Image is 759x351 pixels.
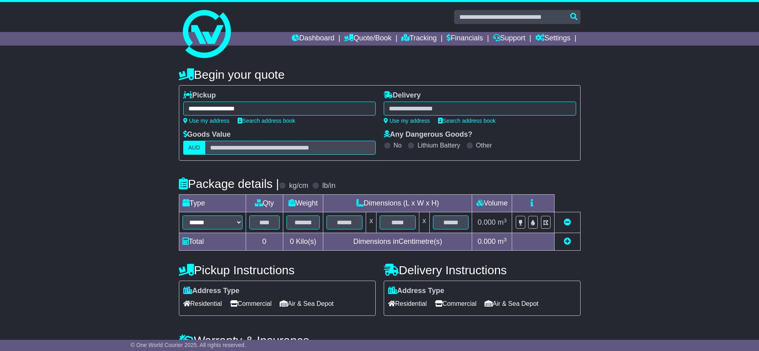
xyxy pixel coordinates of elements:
span: Residential [183,297,222,310]
label: Other [476,142,492,149]
span: Residential [388,297,427,310]
label: Goods Value [183,130,231,139]
td: Dimensions in Centimetre(s) [323,233,472,251]
span: © One World Courier 2025. All rights reserved. [130,342,246,348]
a: Search address book [238,118,295,124]
td: Dimensions (L x W x H) [323,195,472,212]
h4: Package details | [179,177,279,190]
a: Settings [535,32,571,46]
span: 0.000 [478,218,496,226]
span: Commercial [435,297,477,310]
a: Use my address [183,118,230,124]
td: Weight [283,195,323,212]
td: Kilo(s) [283,233,323,251]
label: Any Dangerous Goods? [384,130,473,139]
span: 0.000 [478,237,496,245]
span: 0 [290,237,294,245]
label: lb/in [322,181,335,190]
td: Type [179,195,246,212]
a: Use my address [384,118,430,124]
a: Quote/Book [344,32,391,46]
span: m [498,237,507,245]
span: Air & Sea Depot [280,297,334,310]
span: Commercial [230,297,272,310]
td: Total [179,233,246,251]
a: Dashboard [292,32,334,46]
label: No [394,142,402,149]
a: Tracking [401,32,437,46]
label: Lithium Battery [417,142,460,149]
td: Qty [246,195,283,212]
label: Address Type [183,287,240,295]
label: kg/cm [289,181,308,190]
h4: Pickup Instructions [179,263,376,277]
a: Financials [447,32,483,46]
h4: Delivery Instructions [384,263,581,277]
sup: 3 [504,217,507,223]
a: Search address book [438,118,496,124]
a: Remove this item [564,218,571,226]
td: x [419,212,429,233]
span: Air & Sea Depot [485,297,539,310]
h4: Begin your quote [179,68,581,81]
a: Add new item [564,237,571,245]
td: Volume [472,195,512,212]
label: AUD [183,141,206,155]
label: Delivery [384,91,421,100]
span: m [498,218,507,226]
td: 0 [246,233,283,251]
h4: Warranty & Insurance [179,334,581,347]
label: Address Type [388,287,445,295]
td: x [366,212,376,233]
sup: 3 [504,237,507,243]
label: Pickup [183,91,216,100]
a: Support [493,32,525,46]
